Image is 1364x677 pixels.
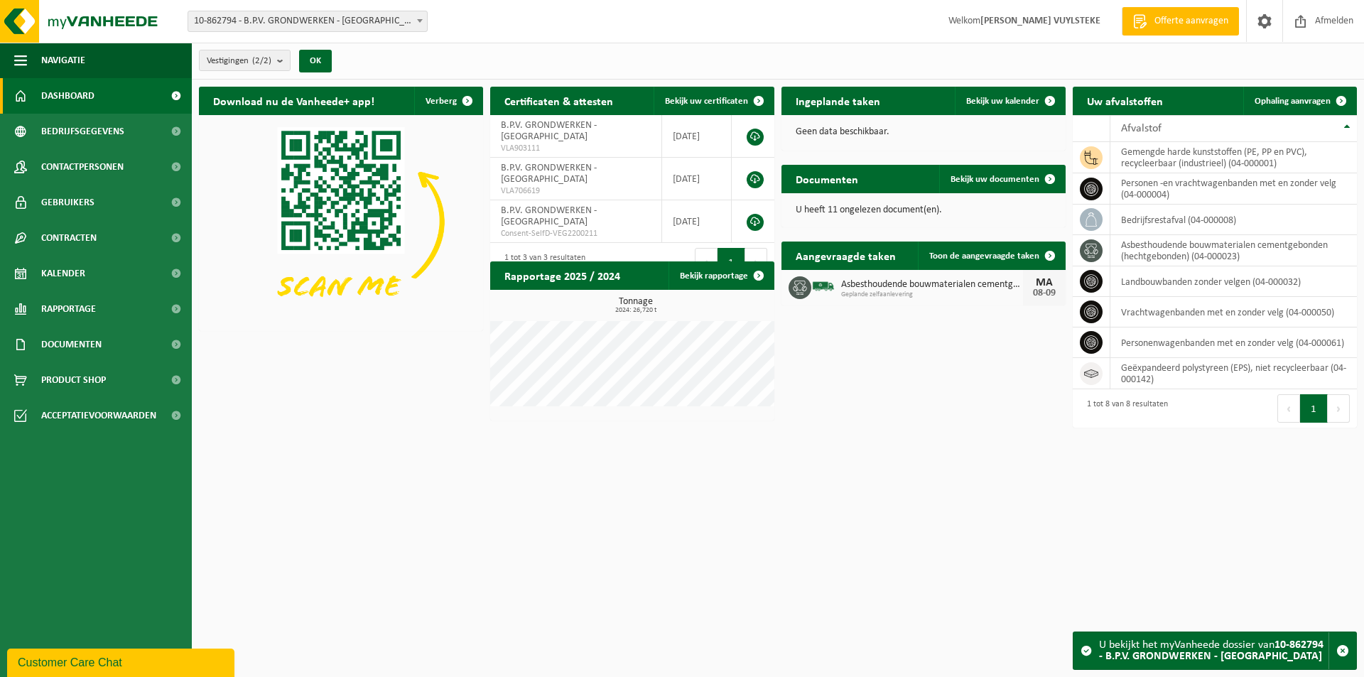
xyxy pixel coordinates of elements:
[695,248,718,276] button: Previous
[501,185,651,197] span: VLA706619
[745,248,767,276] button: Next
[41,78,94,114] span: Dashboard
[654,87,773,115] a: Bekijk uw certificaten
[490,261,634,289] h2: Rapportage 2025 / 2024
[718,248,745,276] button: 1
[1073,87,1177,114] h2: Uw afvalstoffen
[501,163,597,185] span: B.P.V. GRONDWERKEN - [GEOGRAPHIC_DATA]
[1030,277,1059,288] div: MA
[1151,14,1232,28] span: Offerte aanvragen
[41,362,106,398] span: Product Shop
[41,291,96,327] span: Rapportage
[490,87,627,114] h2: Certificaten & attesten
[41,327,102,362] span: Documenten
[497,247,585,278] div: 1 tot 3 van 3 resultaten
[7,646,237,677] iframe: chat widget
[1328,394,1350,423] button: Next
[796,205,1051,215] p: U heeft 11 ongelezen document(en).
[41,185,94,220] span: Gebruikers
[199,115,483,328] img: Download de VHEPlus App
[1110,173,1357,205] td: personen -en vrachtwagenbanden met en zonder velg (04-000004)
[501,120,597,142] span: B.P.V. GRONDWERKEN - [GEOGRAPHIC_DATA]
[199,50,291,71] button: Vestigingen(2/2)
[207,50,271,72] span: Vestigingen
[1110,266,1357,297] td: landbouwbanden zonder velgen (04-000032)
[501,228,651,239] span: Consent-SelfD-VEG2200211
[980,16,1100,26] strong: [PERSON_NAME] VUYLSTEKE
[1110,235,1357,266] td: asbesthoudende bouwmaterialen cementgebonden (hechtgebonden) (04-000023)
[662,158,732,200] td: [DATE]
[939,165,1064,193] a: Bekijk uw documenten
[252,56,271,65] count: (2/2)
[955,87,1064,115] a: Bekijk uw kalender
[188,11,427,31] span: 10-862794 - B.P.V. GRONDWERKEN - KORTEMARK
[1110,142,1357,173] td: gemengde harde kunststoffen (PE, PP en PVC), recycleerbaar (industrieel) (04-000001)
[299,50,332,72] button: OK
[1243,87,1355,115] a: Ophaling aanvragen
[662,115,732,158] td: [DATE]
[41,256,85,291] span: Kalender
[41,149,124,185] span: Contactpersonen
[1080,393,1168,424] div: 1 tot 8 van 8 resultaten
[662,200,732,243] td: [DATE]
[41,43,85,78] span: Navigatie
[188,11,428,32] span: 10-862794 - B.P.V. GRONDWERKEN - KORTEMARK
[841,279,1023,291] span: Asbesthoudende bouwmaterialen cementgebonden (hechtgebonden)
[929,251,1039,261] span: Toon de aangevraagde taken
[1121,123,1162,134] span: Afvalstof
[951,175,1039,184] span: Bekijk uw documenten
[501,205,597,227] span: B.P.V. GRONDWERKEN - [GEOGRAPHIC_DATA]
[501,143,651,154] span: VLA903111
[1110,205,1357,235] td: bedrijfsrestafval (04-000008)
[426,97,457,106] span: Verberg
[665,97,748,106] span: Bekijk uw certificaten
[669,261,773,290] a: Bekijk rapportage
[781,242,910,269] h2: Aangevraagde taken
[1110,327,1357,358] td: personenwagenbanden met en zonder velg (04-000061)
[781,165,872,193] h2: Documenten
[841,291,1023,299] span: Geplande zelfaanlevering
[1255,97,1331,106] span: Ophaling aanvragen
[497,307,774,314] span: 2024: 26,720 t
[41,398,156,433] span: Acceptatievoorwaarden
[1099,639,1324,662] strong: 10-862794 - B.P.V. GRONDWERKEN - [GEOGRAPHIC_DATA]
[811,274,835,298] img: BL-SO-LV
[1277,394,1300,423] button: Previous
[414,87,482,115] button: Verberg
[1030,288,1059,298] div: 08-09
[796,127,1051,137] p: Geen data beschikbaar.
[781,87,894,114] h2: Ingeplande taken
[1099,632,1328,669] div: U bekijkt het myVanheede dossier van
[918,242,1064,270] a: Toon de aangevraagde taken
[1110,297,1357,327] td: vrachtwagenbanden met en zonder velg (04-000050)
[966,97,1039,106] span: Bekijk uw kalender
[1122,7,1239,36] a: Offerte aanvragen
[41,220,97,256] span: Contracten
[1300,394,1328,423] button: 1
[41,114,124,149] span: Bedrijfsgegevens
[1110,358,1357,389] td: geëxpandeerd polystyreen (EPS), niet recycleerbaar (04-000142)
[497,297,774,314] h3: Tonnage
[199,87,389,114] h2: Download nu de Vanheede+ app!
